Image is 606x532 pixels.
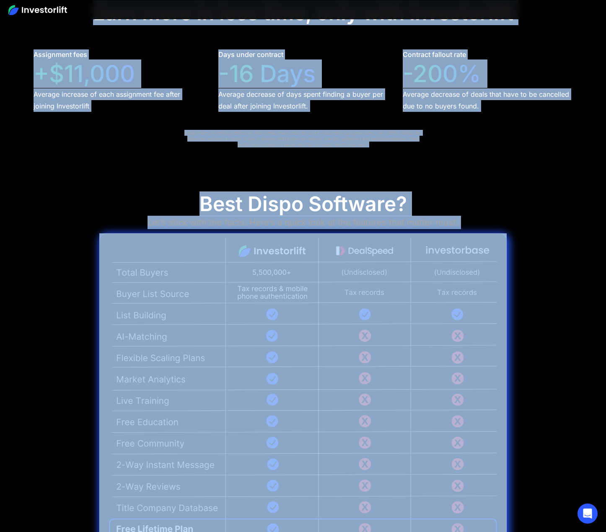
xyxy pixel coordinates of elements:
[403,60,481,88] div: -200%
[403,49,466,59] div: Contract fallout rate
[182,130,424,147] div: Assignment and timing metrics are from enterprise customers and for illustrative purposes only. T...
[93,1,513,25] div: Earn more in less time, only with Investorlift
[34,88,203,112] div: Average increase of each assignment fee after joining Investorlift
[218,60,316,88] div: -16 Days
[403,88,572,112] div: Average decrease of deals that have to be cancelled due to no buyers found.
[218,88,388,112] div: Average decrease of days spent finding a buyer per deal after joining Investorlift.
[34,60,135,88] div: +$11,000
[199,192,407,216] div: Best Dispo Software?
[218,49,283,59] div: Days under contract
[578,504,598,524] div: Open Intercom Messenger
[148,216,458,229] div: Let’s stick with the facts. Here’s a quick look at the features that matter most.
[34,49,87,59] div: Assignment fees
